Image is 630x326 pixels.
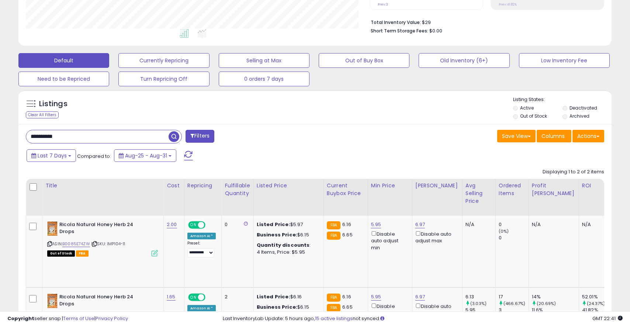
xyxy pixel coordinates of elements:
[315,315,353,322] a: 15 active listings
[371,28,428,34] b: Short Term Storage Fees:
[204,222,216,228] span: OFF
[257,304,297,311] b: Business Price:
[47,250,75,257] span: All listings that are currently out of stock and unavailable for purchase on Amazon
[219,72,309,86] button: 0 orders 7 days
[497,130,536,142] button: Save View
[520,105,534,111] label: Active
[570,105,597,111] label: Deactivated
[541,132,565,140] span: Columns
[415,293,425,301] a: 6.97
[187,233,216,239] div: Amazon AI *
[91,241,125,247] span: | SKU: IMP104-11
[499,182,526,197] div: Ordered Items
[371,221,381,228] a: 5.95
[257,221,318,228] div: $5.97
[570,113,589,119] label: Archived
[572,130,604,142] button: Actions
[582,182,609,190] div: ROI
[257,249,318,256] div: 4 Items, Price: $5.95
[342,221,351,228] span: 6.16
[465,294,495,300] div: 6.13
[371,293,381,301] a: 5.95
[257,242,318,249] div: :
[465,221,490,228] div: N/A
[59,294,149,309] b: Ricola Natural Honey Herb 24 Drops
[76,250,89,257] span: FBA
[519,53,610,68] button: Low Inventory Fee
[319,53,409,68] button: Out of Buy Box
[26,111,59,118] div: Clear All Filters
[587,301,605,306] small: (24.37%)
[499,221,529,228] div: 0
[257,221,290,228] b: Listed Price:
[537,130,571,142] button: Columns
[342,304,353,311] span: 6.65
[45,182,160,190] div: Title
[257,232,318,238] div: $6.15
[257,182,321,190] div: Listed Price
[532,221,573,228] div: N/A
[18,72,109,86] button: Need to be Repriced
[415,302,457,316] div: Disable auto adjust max
[114,149,176,162] button: Aug-25 - Aug-31
[47,221,58,236] img: 51AbQ0SokOL._SL40_.jpg
[327,221,340,229] small: FBA
[371,230,406,251] div: Disable auto adjust min
[7,315,128,322] div: seller snap | |
[7,315,34,322] strong: Copyright
[186,130,214,143] button: Filters
[257,293,290,300] b: Listed Price:
[118,72,209,86] button: Turn Repricing Off
[419,53,509,68] button: Old Inventory (6+)
[125,152,167,159] span: Aug-25 - Aug-31
[371,302,406,323] div: Disable auto adjust min
[543,169,604,176] div: Displaying 1 to 2 of 2 items
[63,315,94,322] a: Terms of Use
[327,294,340,302] small: FBA
[378,2,388,7] small: Prev: 3
[257,294,318,300] div: $6.16
[371,182,409,190] div: Min Price
[47,221,158,256] div: ASIN:
[499,294,529,300] div: 17
[204,294,216,301] span: OFF
[18,53,109,68] button: Default
[167,182,181,190] div: Cost
[371,17,599,26] li: $29
[499,228,509,234] small: (0%)
[415,221,425,228] a: 6.97
[187,182,219,190] div: Repricing
[62,241,90,247] a: B0085E74ZW
[415,230,457,244] div: Disable auto adjust max
[96,315,128,322] a: Privacy Policy
[118,53,209,68] button: Currently Repricing
[532,182,576,197] div: Profit [PERSON_NAME]
[465,182,492,205] div: Avg Selling Price
[470,301,487,306] small: (3.03%)
[582,294,612,300] div: 52.01%
[532,294,579,300] div: 14%
[415,182,459,190] div: [PERSON_NAME]
[371,19,421,25] b: Total Inventory Value:
[225,294,247,300] div: 2
[38,152,67,159] span: Last 7 Days
[499,235,529,241] div: 0
[582,221,606,228] div: N/A
[47,294,58,308] img: 51AbQ0SokOL._SL40_.jpg
[219,53,309,68] button: Selling at Max
[513,96,612,103] p: Listing States:
[499,2,517,7] small: Prev: 41.82%
[189,294,198,301] span: ON
[225,182,250,197] div: Fulfillable Quantity
[77,153,111,160] span: Compared to:
[167,221,177,228] a: 2.00
[257,231,297,238] b: Business Price:
[342,293,351,300] span: 6.16
[327,182,365,197] div: Current Buybox Price
[327,232,340,240] small: FBA
[520,113,547,119] label: Out of Stock
[187,241,216,257] div: Preset:
[537,301,556,306] small: (20.69%)
[257,304,318,311] div: $6.15
[39,99,67,109] h5: Listings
